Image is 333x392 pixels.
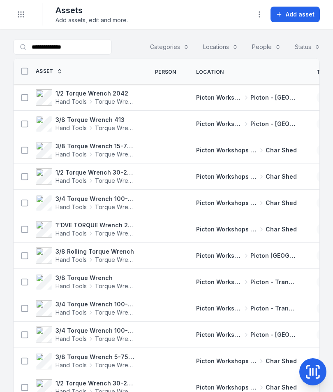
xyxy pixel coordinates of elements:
[36,142,135,159] a: 3/8 Torque Wrench 15-75 ft/lbs site box 2 4581Hand ToolsTorque Wrench
[196,278,243,286] span: Picton Workshops & Bays
[36,300,135,317] a: 3/4 Torque Wrench 100-600 ft/lbs 0320601267Hand ToolsTorque Wrench
[95,229,135,238] span: Torque Wrench
[196,199,257,207] span: Picton Workshops & Bays
[196,383,257,392] span: Picton Workshops & Bays
[95,335,135,343] span: Torque Wrench
[271,7,320,22] button: Add asset
[317,69,328,75] span: Tag
[36,116,135,132] a: 3/8 Torque Wrench 413Hand ToolsTorque Wrench
[55,300,135,308] strong: 3/4 Torque Wrench 100-600 ft/lbs 0320601267
[196,69,224,75] span: Location
[250,278,297,286] span: Picton - Transmission Bay
[196,357,257,365] span: Picton Workshops & Bays
[36,353,135,369] a: 3/8 Torque Wrench 5-75 ft/lbs 4582Hand ToolsTorque Wrench
[266,173,297,181] span: Char Shed
[250,304,297,313] span: Picton - Transmission Bay
[196,146,297,154] a: Picton Workshops & BaysChar Shed
[196,225,257,233] span: Picton Workshops & Bays
[13,7,29,22] button: Toggle navigation
[266,146,297,154] span: Char Shed
[36,221,135,238] a: 1”DVE TORQUE Wrench 200-1000 ft/lbs 4572Hand ToolsTorque Wrench
[266,225,297,233] span: Char Shed
[55,247,135,256] strong: 3/8 Rolling Torque Wrench
[95,282,135,290] span: Torque Wrench
[250,120,297,128] span: Picton - [GEOGRAPHIC_DATA]
[196,278,297,286] a: Picton Workshops & BaysPicton - Transmission Bay
[55,195,135,203] strong: 3/4 Torque Wrench 100-500 ft/lbs box 2 4575
[55,256,87,264] span: Hand Tools
[55,327,135,335] strong: 3/4 Torque Wrench 100-600 ft/lbs 447
[95,150,135,159] span: Torque Wrench
[55,168,135,177] strong: 1/2 Torque Wrench 30-250 ft/lbs site box 2 4579
[55,203,87,211] span: Hand Tools
[196,146,257,154] span: Picton Workshops & Bays
[198,39,243,55] button: Locations
[55,98,87,106] span: Hand Tools
[36,89,135,106] a: 1/2 Torque Wrench 2042Hand ToolsTorque Wrench
[250,93,297,102] span: Picton - [GEOGRAPHIC_DATA]
[95,361,135,369] span: Torque Wrench
[250,252,297,260] span: Picton [GEOGRAPHIC_DATA]
[286,10,314,19] span: Add asset
[36,274,135,290] a: 3/8 Torque WrenchHand ToolsTorque Wrench
[36,247,135,264] a: 3/8 Rolling Torque WrenchHand ToolsTorque Wrench
[55,150,87,159] span: Hand Tools
[247,39,286,55] button: People
[95,124,135,132] span: Torque Wrench
[196,199,297,207] a: Picton Workshops & BaysChar Shed
[55,221,135,229] strong: 1”DVE TORQUE Wrench 200-1000 ft/lbs 4572
[55,124,87,132] span: Hand Tools
[55,353,135,361] strong: 3/8 Torque Wrench 5-75 ft/lbs 4582
[196,173,257,181] span: Picton Workshops & Bays
[36,68,62,75] a: Asset
[266,357,297,365] span: Char Shed
[196,93,243,102] span: Picton Workshops & Bays
[95,177,135,185] span: Torque Wrench
[36,195,135,211] a: 3/4 Torque Wrench 100-500 ft/lbs box 2 4575Hand ToolsTorque Wrench
[95,203,135,211] span: Torque Wrench
[55,16,128,24] span: Add assets, edit and more.
[55,308,87,317] span: Hand Tools
[250,331,297,339] span: Picton - [GEOGRAPHIC_DATA]
[196,93,297,102] a: Picton Workshops & BaysPicton - [GEOGRAPHIC_DATA]
[196,331,297,339] a: Picton Workshops & BaysPicton - [GEOGRAPHIC_DATA]
[55,177,87,185] span: Hand Tools
[36,68,53,75] span: Asset
[196,304,243,313] span: Picton Workshops & Bays
[145,39,194,55] button: Categories
[155,69,176,75] span: Person
[289,39,326,55] button: Status
[266,199,297,207] span: Char Shed
[196,304,297,313] a: Picton Workshops & BaysPicton - Transmission Bay
[196,225,297,233] a: Picton Workshops & BaysChar Shed
[55,379,135,387] strong: 1/2 Torque Wrench 30-250 ft/lbs 4578
[196,252,243,260] span: Picton Workshops & Bays
[55,116,135,124] strong: 3/8 Torque Wrench 413
[55,89,135,98] strong: 1/2 Torque Wrench 2042
[95,98,135,106] span: Torque Wrench
[266,383,297,392] span: Char Shed
[36,327,135,343] a: 3/4 Torque Wrench 100-600 ft/lbs 447Hand ToolsTorque Wrench
[55,282,87,290] span: Hand Tools
[55,335,87,343] span: Hand Tools
[95,308,135,317] span: Torque Wrench
[196,383,297,392] a: Picton Workshops & BaysChar Shed
[55,5,128,16] h2: Assets
[196,173,297,181] a: Picton Workshops & BaysChar Shed
[95,256,135,264] span: Torque Wrench
[55,274,135,282] strong: 3/8 Torque Wrench
[55,142,135,150] strong: 3/8 Torque Wrench 15-75 ft/lbs site box 2 4581
[196,252,297,260] a: Picton Workshops & BaysPicton [GEOGRAPHIC_DATA]
[196,120,243,128] span: Picton Workshops & Bays
[196,357,297,365] a: Picton Workshops & BaysChar Shed
[196,331,243,339] span: Picton Workshops & Bays
[36,168,135,185] a: 1/2 Torque Wrench 30-250 ft/lbs site box 2 4579Hand ToolsTorque Wrench
[55,229,87,238] span: Hand Tools
[196,120,297,128] a: Picton Workshops & BaysPicton - [GEOGRAPHIC_DATA]
[55,361,87,369] span: Hand Tools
